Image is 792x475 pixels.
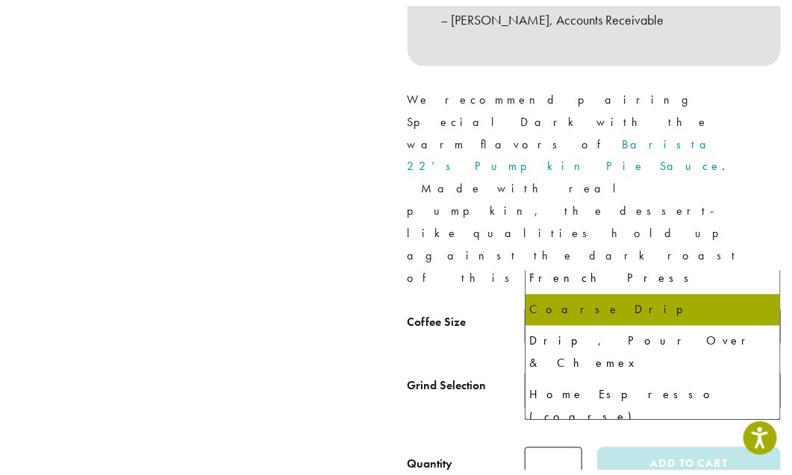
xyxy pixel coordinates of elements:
label: Grind Selection [408,370,525,391]
label: Coffee Size [408,306,525,328]
input: Product quantity [525,441,582,475]
div: Coarse Drip [530,293,776,315]
div: Home Espresso (coarse) [530,378,776,423]
a: Barista 22’s Pumpkin Pie Sauce [408,130,723,169]
p: – [PERSON_NAME], Accounts Receivable [441,1,748,27]
div: Drip, Pour Over & Chemex [530,324,776,369]
div: French Press [530,262,776,284]
div: Quantity [408,450,453,468]
button: Add to cart [597,441,781,475]
p: We recommend pairing Special Dark with the warm flavors of . Made with real pumpkin, the dessert-... [408,83,782,285]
